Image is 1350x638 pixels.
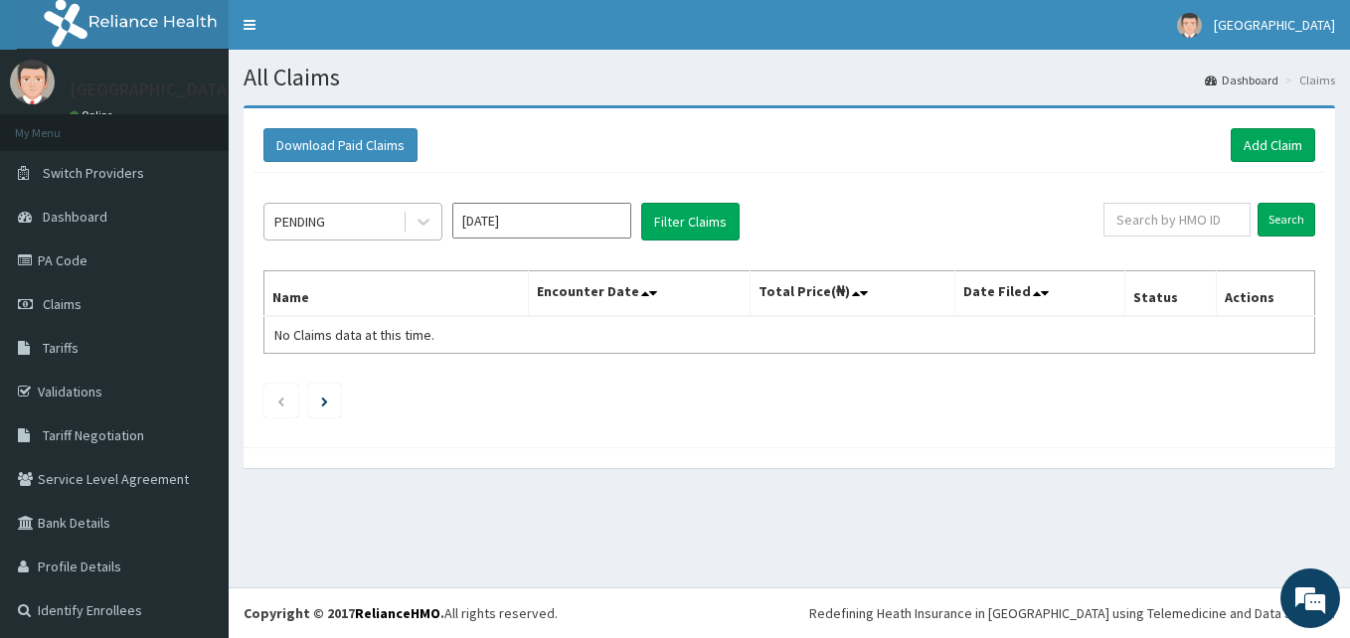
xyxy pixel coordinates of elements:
input: Search [1258,203,1315,237]
th: Total Price(₦) [750,271,954,317]
a: RelianceHMO [355,604,440,622]
span: Dashboard [43,208,107,226]
th: Encounter Date [529,271,751,317]
th: Status [1124,271,1216,317]
p: [GEOGRAPHIC_DATA] [70,80,234,98]
a: Previous page [276,392,285,409]
img: User Image [10,60,55,104]
a: Dashboard [1205,72,1278,88]
span: Switch Providers [43,164,144,182]
img: User Image [1177,13,1202,38]
div: PENDING [274,212,325,232]
a: Next page [321,392,328,409]
input: Search by HMO ID [1103,203,1251,237]
th: Actions [1216,271,1314,317]
th: Date Filed [955,271,1125,317]
th: Name [264,271,529,317]
input: Select Month and Year [452,203,631,239]
a: Add Claim [1231,128,1315,162]
a: Online [70,108,117,122]
span: Claims [43,295,82,313]
footer: All rights reserved. [229,587,1350,638]
button: Filter Claims [641,203,740,240]
div: Redefining Heath Insurance in [GEOGRAPHIC_DATA] using Telemedicine and Data Science! [809,603,1335,623]
span: No Claims data at this time. [274,326,434,344]
strong: Copyright © 2017 . [244,604,444,622]
li: Claims [1280,72,1335,88]
span: Tariffs [43,339,79,357]
span: Tariff Negotiation [43,426,144,444]
button: Download Paid Claims [263,128,418,162]
span: [GEOGRAPHIC_DATA] [1214,16,1335,34]
h1: All Claims [244,65,1335,90]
